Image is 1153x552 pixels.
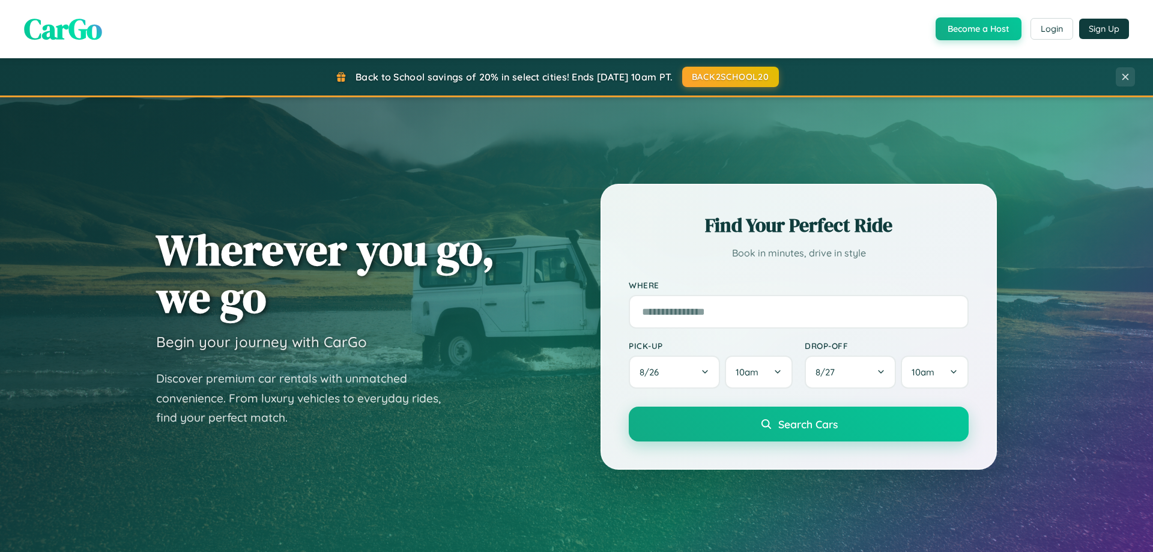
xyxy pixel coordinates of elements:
h2: Find Your Perfect Ride [629,212,969,238]
span: 8 / 26 [640,366,665,378]
button: BACK2SCHOOL20 [682,67,779,87]
span: 10am [736,366,758,378]
span: Search Cars [778,417,838,431]
h1: Wherever you go, we go [156,226,495,321]
button: Become a Host [936,17,1021,40]
label: Pick-up [629,341,793,351]
p: Discover premium car rentals with unmatched convenience. From luxury vehicles to everyday rides, ... [156,369,456,428]
span: 10am [912,366,934,378]
label: Drop-off [805,341,969,351]
button: 8/26 [629,356,720,389]
button: 8/27 [805,356,896,389]
button: Login [1030,18,1073,40]
h3: Begin your journey with CarGo [156,333,367,351]
label: Where [629,280,969,290]
button: 10am [901,356,969,389]
span: Back to School savings of 20% in select cities! Ends [DATE] 10am PT. [356,71,673,83]
button: Sign Up [1079,19,1129,39]
button: 10am [725,356,793,389]
p: Book in minutes, drive in style [629,244,969,262]
span: 8 / 27 [816,366,841,378]
button: Search Cars [629,407,969,441]
span: CarGo [24,9,102,49]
